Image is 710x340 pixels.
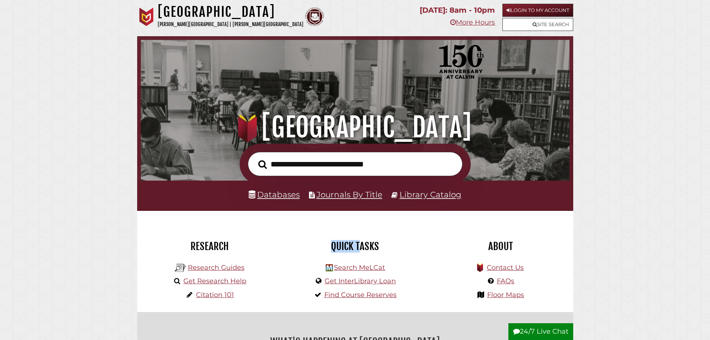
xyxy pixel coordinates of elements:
[288,240,422,253] h2: Quick Tasks
[502,18,573,31] a: Site Search
[305,7,324,26] img: Calvin Theological Seminary
[196,291,234,299] a: Citation 101
[400,190,461,199] a: Library Catalog
[158,20,303,29] p: [PERSON_NAME][GEOGRAPHIC_DATA] | [PERSON_NAME][GEOGRAPHIC_DATA]
[325,277,396,285] a: Get InterLibrary Loan
[158,4,303,20] h1: [GEOGRAPHIC_DATA]
[487,263,524,272] a: Contact Us
[255,158,271,171] button: Search
[188,263,244,272] a: Research Guides
[334,263,385,272] a: Search MeLCat
[450,18,495,26] a: More Hours
[487,291,524,299] a: Floor Maps
[502,4,573,17] a: Login to My Account
[249,190,300,199] a: Databases
[143,240,277,253] h2: Research
[175,262,186,274] img: Hekman Library Logo
[497,277,514,285] a: FAQs
[316,190,382,199] a: Journals By Title
[258,160,267,169] i: Search
[433,240,568,253] h2: About
[324,291,397,299] a: Find Course Reserves
[420,4,495,17] p: [DATE]: 8am - 10pm
[183,277,246,285] a: Get Research Help
[326,264,333,271] img: Hekman Library Logo
[151,111,559,144] h1: [GEOGRAPHIC_DATA]
[137,7,156,26] img: Calvin University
